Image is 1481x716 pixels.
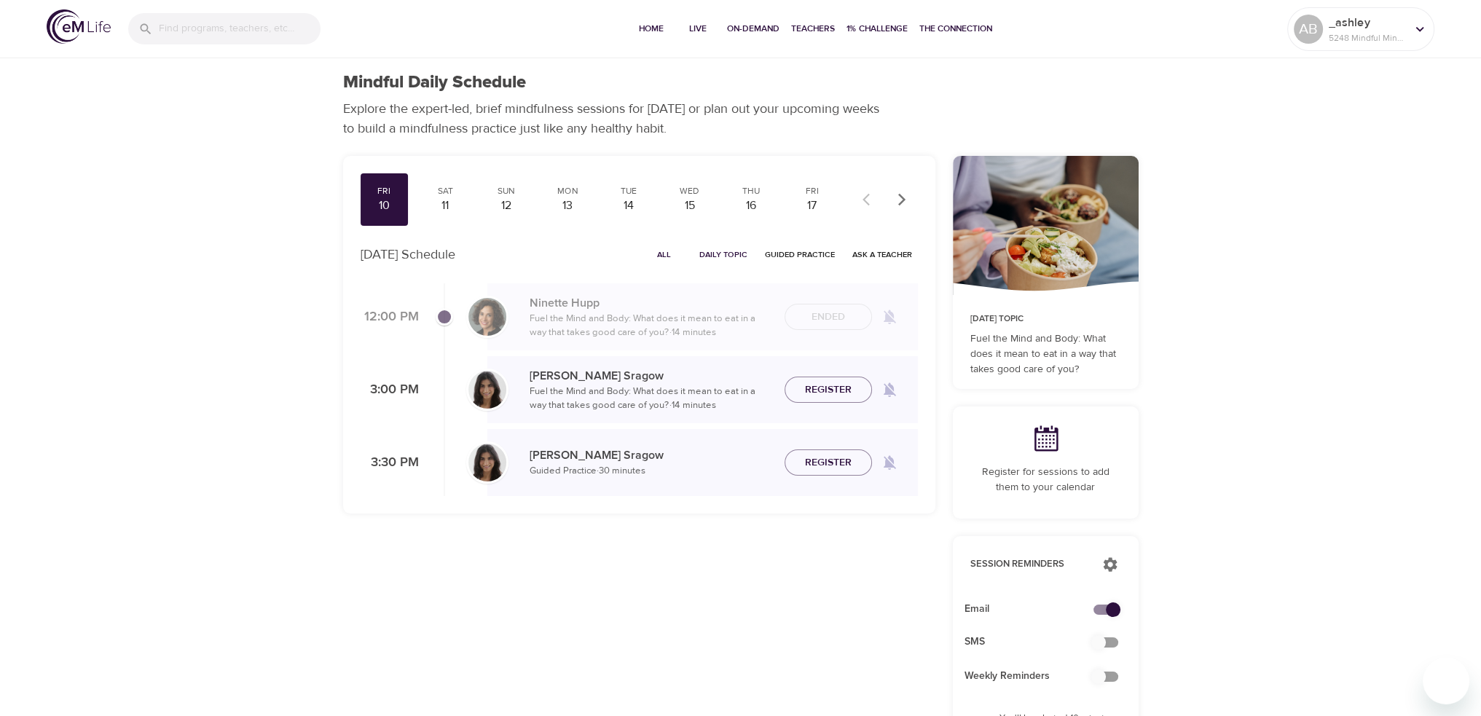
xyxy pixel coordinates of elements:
[530,464,773,479] p: Guided Practice · 30 minutes
[159,13,321,44] input: Find programs, teachers, etc...
[1294,15,1323,44] div: AB
[672,197,708,214] div: 15
[610,197,647,214] div: 14
[488,197,525,214] div: 12
[846,21,908,36] span: 1% Challenge
[919,21,992,36] span: The Connection
[1423,658,1469,704] iframe: Button to launch messaging window
[805,381,852,399] span: Register
[361,453,419,473] p: 3:30 PM
[970,331,1121,377] p: Fuel the Mind and Body: What does it mean to eat in a way that takes good care of you?
[530,446,773,464] p: [PERSON_NAME] Sragow
[852,248,912,261] span: Ask a Teacher
[785,449,872,476] button: Register
[699,248,747,261] span: Daily Topic
[468,298,506,336] img: Ninette_Hupp-min.jpg
[427,185,463,197] div: Sat
[794,185,830,197] div: Fri
[872,372,907,407] span: Remind me when a class goes live every Friday at 3:00 PM
[361,307,419,327] p: 12:00 PM
[427,197,463,214] div: 11
[530,367,773,385] p: [PERSON_NAME] Sragow
[727,21,779,36] span: On-Demand
[361,245,455,264] p: [DATE] Schedule
[1329,31,1406,44] p: 5248 Mindful Minutes
[970,465,1121,495] p: Register for sessions to add them to your calendar
[694,243,753,266] button: Daily Topic
[672,185,708,197] div: Wed
[1329,14,1406,31] p: _ashley
[794,197,830,214] div: 17
[366,185,403,197] div: Fri
[965,669,1104,684] span: Weekly Reminders
[530,385,773,413] p: Fuel the Mind and Body: What does it mean to eat in a way that takes good care of you? · 14 minutes
[488,185,525,197] div: Sun
[733,185,769,197] div: Thu
[805,454,852,472] span: Register
[549,197,586,214] div: 13
[530,312,773,340] p: Fuel the Mind and Body: What does it mean to eat in a way that takes good care of you? · 14 minutes
[872,445,907,480] span: Remind me when a class goes live every Friday at 3:30 PM
[759,243,841,266] button: Guided Practice
[970,312,1121,326] p: [DATE] Topic
[965,634,1104,650] span: SMS
[530,294,773,312] p: Ninette Hupp
[634,21,669,36] span: Home
[846,243,918,266] button: Ask a Teacher
[765,248,835,261] span: Guided Practice
[549,185,586,197] div: Mon
[647,248,682,261] span: All
[468,444,506,481] img: Lara_Sragow-min.jpg
[610,185,647,197] div: Tue
[47,9,111,44] img: logo
[872,299,907,334] span: Remind me when a class goes live every Friday at 12:00 PM
[366,197,403,214] div: 10
[343,99,889,138] p: Explore the expert-led, brief mindfulness sessions for [DATE] or plan out your upcoming weeks to ...
[641,243,688,266] button: All
[965,602,1104,617] span: Email
[791,21,835,36] span: Teachers
[343,72,526,93] h1: Mindful Daily Schedule
[733,197,769,214] div: 16
[680,21,715,36] span: Live
[970,557,1088,572] p: Session Reminders
[785,377,872,404] button: Register
[468,371,506,409] img: Lara_Sragow-min.jpg
[361,380,419,400] p: 3:00 PM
